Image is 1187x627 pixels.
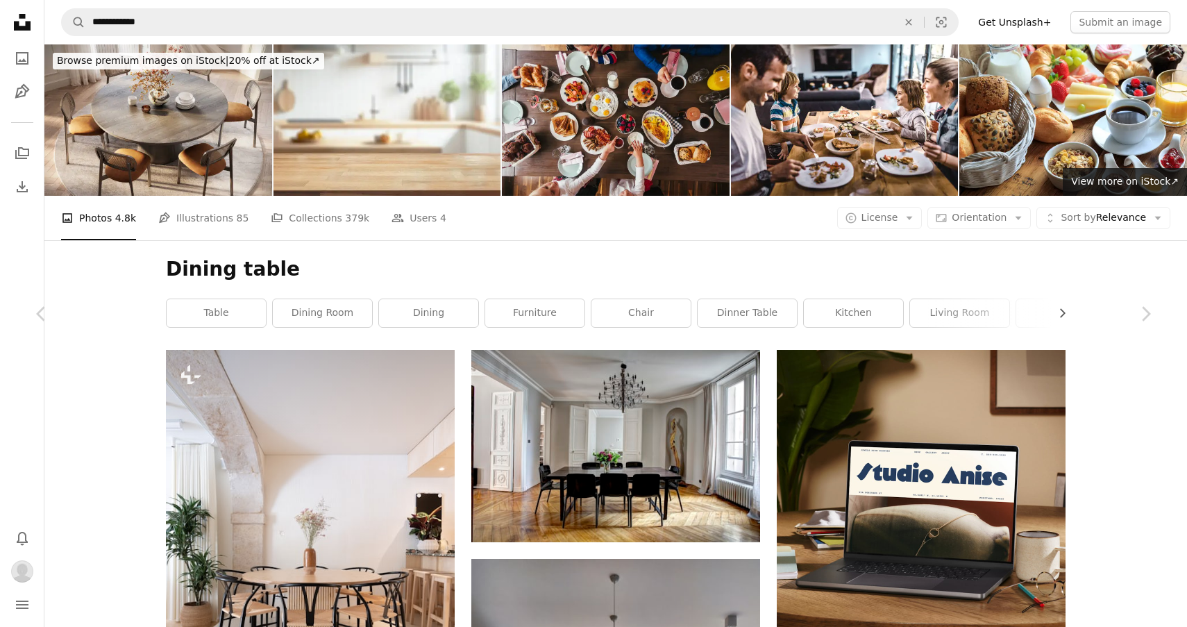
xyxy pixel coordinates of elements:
a: kitchen [804,299,903,327]
a: furniture [485,299,584,327]
button: Menu [8,591,36,619]
a: Collections 379k [271,196,369,240]
button: Visual search [925,9,958,35]
a: dining room [273,299,372,327]
button: Submit an image [1070,11,1170,33]
a: brown wooden dining set inside room [471,440,760,452]
button: Notifications [8,524,36,552]
a: Users 4 [392,196,446,240]
a: Next [1104,247,1187,381]
button: Orientation [927,207,1031,229]
span: Relevance [1061,211,1146,225]
img: Avatar of user Kateřina Maroušková [11,560,33,583]
a: Photos [8,44,36,72]
img: Richly laid breakfast table [959,44,1187,196]
form: Find visuals sitewide [61,8,959,36]
span: 85 [237,210,249,226]
a: dining [379,299,478,327]
a: dinner table [698,299,797,327]
a: sofa [1016,299,1116,327]
a: Illustrations 85 [158,196,249,240]
button: License [837,207,923,229]
span: Orientation [952,212,1007,223]
span: License [861,212,898,223]
h1: Dining table [166,257,1066,282]
span: Sort by [1061,212,1095,223]
img: Empty table front kitchen blurred background. [273,44,501,196]
a: Illustrations [8,78,36,106]
a: View more on iStock↗ [1063,168,1187,196]
button: Clear [893,9,924,35]
img: Young Family Having Breakfast with Eggs, Bacon, Yogurt with Fresh Fruits [502,44,730,196]
a: Browse premium images on iStock|20% off at iStock↗ [44,44,332,78]
a: Get Unsplash+ [970,11,1059,33]
button: scroll list to the right [1050,299,1066,327]
span: 4 [440,210,446,226]
a: Collections [8,140,36,167]
a: table [167,299,266,327]
span: View more on iStock ↗ [1071,176,1179,187]
span: Browse premium images on iStock | [57,55,228,66]
img: Contemporary Dining Room with Modern Pendant Light [44,44,272,196]
a: chair [591,299,691,327]
span: 379k [345,210,369,226]
a: living room [910,299,1009,327]
button: Search Unsplash [62,9,85,35]
button: Sort byRelevance [1036,207,1170,229]
button: Profile [8,558,36,585]
div: 20% off at iStock ↗ [53,53,324,69]
a: Download History [8,173,36,201]
a: a room with a table and chairs and a potted plant [166,560,455,573]
img: Young happy family talking while having lunch at dining table. [731,44,959,196]
img: brown wooden dining set inside room [471,350,760,542]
